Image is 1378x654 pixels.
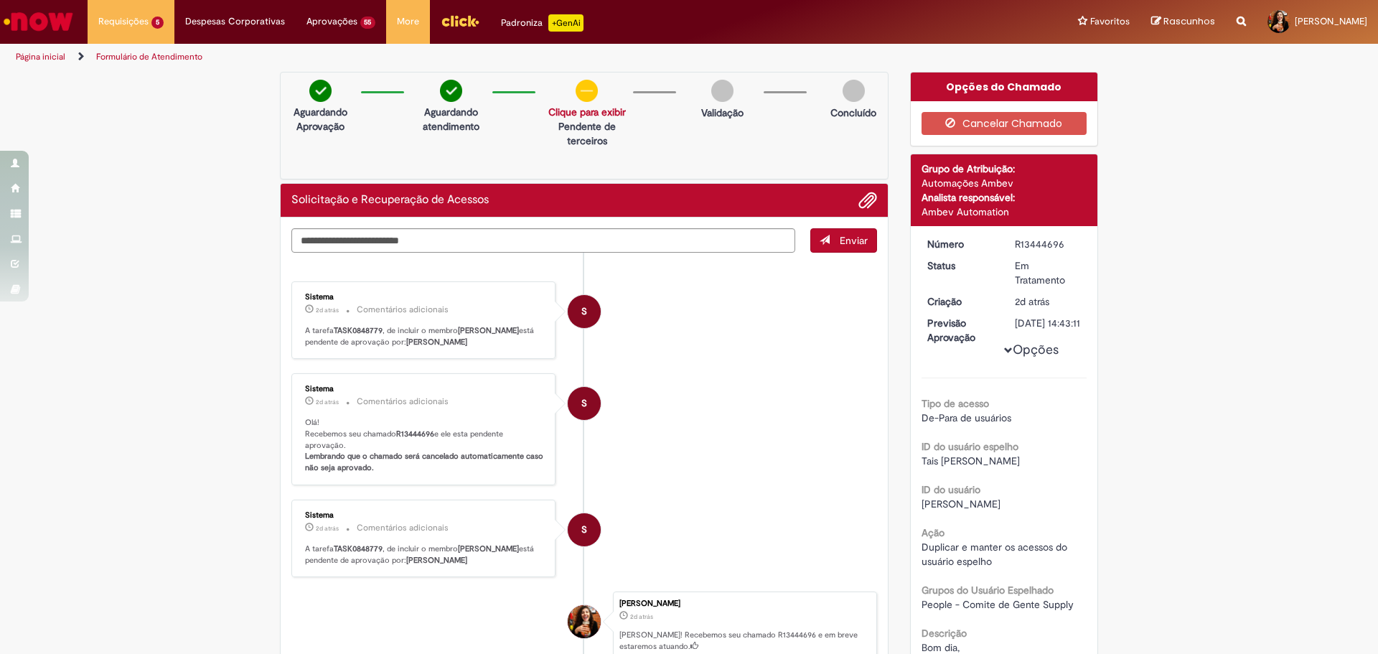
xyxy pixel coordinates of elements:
[568,295,601,328] div: System
[922,497,1000,510] span: [PERSON_NAME]
[397,14,419,29] span: More
[151,17,164,29] span: 5
[701,106,744,120] p: Validação
[286,105,354,134] p: Aguardando Aprovação
[305,543,544,566] p: A tarefa , de incluir o membro está pendente de aprovação por:
[1015,294,1082,309] div: 25/08/2025 14:43:11
[1015,237,1082,251] div: R13444696
[334,543,383,554] b: TASK0848779
[840,234,868,247] span: Enviar
[305,293,544,302] div: Sistema
[458,543,519,554] b: [PERSON_NAME]
[1090,14,1130,29] span: Favoritos
[922,411,1011,424] span: De-Para de usuários
[576,80,598,102] img: circle-minus.png
[305,511,544,520] div: Sistema
[830,106,876,120] p: Concluído
[1,7,75,36] img: ServiceNow
[581,386,587,421] span: S
[316,524,339,533] span: 2d atrás
[16,51,65,62] a: Página inicial
[581,294,587,329] span: S
[922,454,1020,467] span: Tais [PERSON_NAME]
[309,80,332,102] img: check-circle-green.png
[810,228,877,253] button: Enviar
[619,599,869,608] div: [PERSON_NAME]
[922,112,1087,135] button: Cancelar Chamado
[922,627,967,640] b: Descrição
[922,397,989,410] b: Tipo de acesso
[305,385,544,393] div: Sistema
[305,451,545,473] b: Lembrando que o chamado será cancelado automaticamente caso não seja aprovado.
[568,605,601,638] div: Tayna Marcia Teixeira Ferreira
[581,513,587,547] span: S
[1015,316,1082,330] div: [DATE] 14:43:11
[1015,295,1049,308] time: 25/08/2025 14:43:11
[291,194,489,207] h2: Solicitação e Recuperação de Acessos Histórico de tíquete
[922,440,1018,453] b: ID do usuário espelho
[1015,258,1082,287] div: Em Tratamento
[316,398,339,406] time: 25/08/2025 14:43:21
[922,205,1087,219] div: Ambev Automation
[1295,15,1367,27] span: [PERSON_NAME]
[406,337,467,347] b: [PERSON_NAME]
[396,429,434,439] b: R13444696
[630,612,653,621] time: 25/08/2025 14:43:11
[357,304,449,316] small: Comentários adicionais
[440,80,462,102] img: check-circle-green.png
[305,325,544,347] p: A tarefa , de incluir o membro está pendente de aprovação por:
[548,106,626,118] a: Clique para exibir
[843,80,865,102] img: img-circle-grey.png
[711,80,733,102] img: img-circle-grey.png
[11,44,908,70] ul: Trilhas de página
[858,191,877,210] button: Adicionar anexos
[548,14,583,32] p: +GenAi
[568,387,601,420] div: System
[306,14,357,29] span: Aprovações
[922,176,1087,190] div: Automações Ambev
[98,14,149,29] span: Requisições
[630,612,653,621] span: 2d atrás
[316,398,339,406] span: 2d atrás
[1151,15,1215,29] a: Rascunhos
[316,306,339,314] time: 25/08/2025 14:43:45
[548,119,626,148] p: Pendente de terceiros
[922,190,1087,205] div: Analista responsável:
[316,306,339,314] span: 2d atrás
[96,51,202,62] a: Formulário de Atendimento
[334,325,383,336] b: TASK0848779
[357,522,449,534] small: Comentários adicionais
[185,14,285,29] span: Despesas Corporativas
[305,417,544,474] p: Olá! Recebemos seu chamado e ele esta pendente aprovação.
[360,17,376,29] span: 55
[316,524,339,533] time: 25/08/2025 14:43:18
[1015,295,1049,308] span: 2d atrás
[568,513,601,546] div: System
[619,630,869,652] p: [PERSON_NAME]! Recebemos seu chamado R13444696 e em breve estaremos atuando.
[1163,14,1215,28] span: Rascunhos
[417,105,484,134] p: Aguardando atendimento
[291,228,795,253] textarea: Digite sua mensagem aqui...
[911,73,1098,101] div: Opções do Chamado
[917,258,1005,273] dt: Status
[922,483,980,496] b: ID do usuário
[501,14,583,32] div: Padroniza
[922,526,945,539] b: Ação
[441,10,479,32] img: click_logo_yellow_360x200.png
[917,294,1005,309] dt: Criação
[917,316,1005,345] dt: Previsão Aprovação
[922,584,1054,597] b: Grupos do Usuário Espelhado
[922,541,1070,568] span: Duplicar e manter os acessos do usuário espelho
[406,555,467,566] b: [PERSON_NAME]
[922,598,1074,611] span: People - Comite de Gente Supply
[357,396,449,408] small: Comentários adicionais
[917,237,1005,251] dt: Número
[922,162,1087,176] div: Grupo de Atribuição:
[458,325,519,336] b: [PERSON_NAME]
